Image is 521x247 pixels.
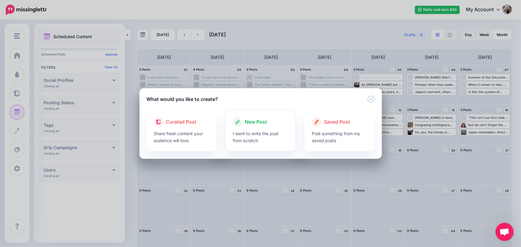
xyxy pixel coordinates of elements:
[245,118,267,126] span: New Post
[367,95,375,103] button: Close
[156,119,162,124] img: curate.png
[315,119,319,124] img: create.png
[147,95,218,103] h5: What would you like to create?
[312,130,367,144] p: Post something from my saved posts
[324,118,350,126] span: Saved Post
[233,130,288,144] p: I want to write the post from scratch.
[154,130,209,144] p: Share fresh content your audience will love.
[166,118,197,126] span: Curated Post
